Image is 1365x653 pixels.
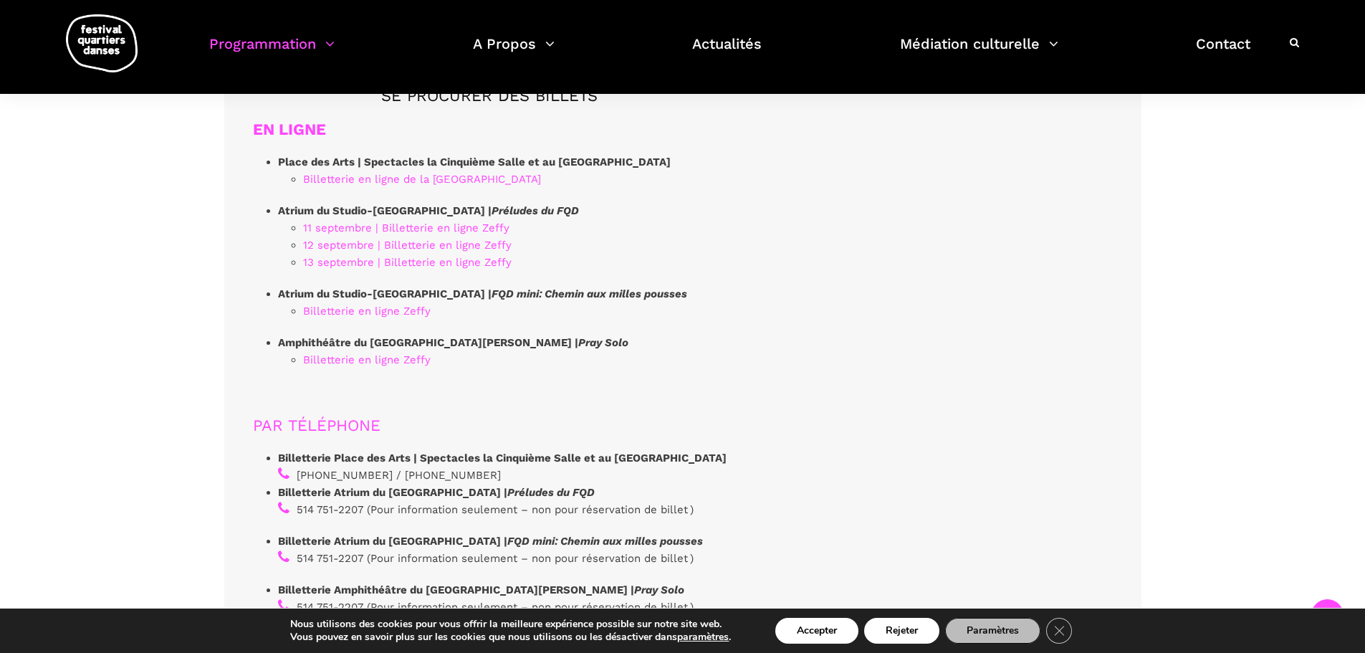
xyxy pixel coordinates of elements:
a: Billetterie en ligne Zeffy [303,353,431,366]
button: Accepter [775,618,858,644]
li: [PHONE_NUMBER] / [PHONE_NUMBER] [278,449,727,484]
span: PAR TÉLÉPHONE [253,416,380,434]
p: Vous pouvez en savoir plus sur les cookies que nous utilisons ou les désactiver dans . [290,631,731,644]
em: FQD mini: Chemin aux milles pousses [507,535,703,548]
a: Actualités [692,32,762,74]
li: 514 751-2207 (Pour information seulement – non pour réservation de billet ) [278,533,727,567]
a: 12 septembre | Billetterie en ligne Zeffy [303,239,512,252]
a: Billetterie en ligne de la [GEOGRAPHIC_DATA] [303,173,541,186]
strong: Place des Arts | Spectacles la Cinquième Salle et au [GEOGRAPHIC_DATA] [278,156,671,168]
strong: Amphithéâtre du [GEOGRAPHIC_DATA][PERSON_NAME] | [278,336,628,349]
em: Pray Solo [634,583,684,596]
button: paramètres [677,631,729,644]
a: Médiation culturelle [900,32,1058,74]
li: 514 751-2207 (Pour information seulement – non pour réservation de billet ) [278,581,727,616]
em: Préludes du FQD [492,204,579,217]
em: FQD mini: Chemin aux milles pousses [492,287,687,300]
strong: EN LIGNE [253,120,326,138]
button: Close GDPR Cookie Banner [1046,618,1072,644]
a: Programmation [209,32,335,74]
a: 13 septembre | Billetterie en ligne Zeffy [303,256,512,269]
strong: Billetterie Atrium du [GEOGRAPHIC_DATA] | [278,535,703,548]
strong: Billetterie Atrium du [GEOGRAPHIC_DATA] | [278,486,595,499]
a: Billetterie en ligne Zeffy [303,305,431,318]
img: logo-fqd-med [66,14,138,72]
a: A Propos [473,32,555,74]
strong: Billetterie Place des Arts | Spectacles la Cinquième Salle et au [GEOGRAPHIC_DATA] [278,452,727,464]
em: Pray Solo [578,336,628,349]
button: Rejeter [864,618,939,644]
strong: Atrium du Studio-[GEOGRAPHIC_DATA] | [278,204,579,217]
em: Préludes du FQD [507,486,595,499]
a: 11 septembre | Billetterie en ligne Zeffy [303,221,509,234]
a: Contact [1196,32,1250,74]
h5: SE PROCURER DES BILLETS [253,87,727,105]
p: Nous utilisons des cookies pour vous offrir la meilleure expérience possible sur notre site web. [290,618,731,631]
button: Paramètres [945,618,1040,644]
li: 514 751-2207 (Pour information seulement – non pour réservation de billet ) [278,484,727,518]
strong: Billetterie Amphithéâtre du [GEOGRAPHIC_DATA][PERSON_NAME] | [278,583,684,596]
strong: Atrium du Studio-[GEOGRAPHIC_DATA] | [278,287,687,300]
